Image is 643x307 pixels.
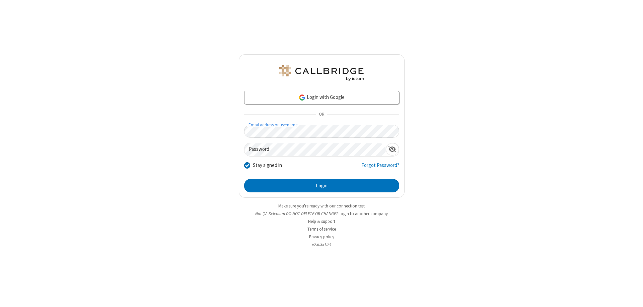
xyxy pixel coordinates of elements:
img: google-icon.png [298,94,306,101]
a: Terms of service [307,226,336,232]
li: Not QA Selenium DO NOT DELETE OR CHANGE? [239,210,405,217]
a: Forgot Password? [361,162,399,174]
a: Make sure you're ready with our connection test [278,203,365,209]
a: Login with Google [244,91,399,104]
a: Privacy policy [309,234,334,240]
input: Password [244,143,386,156]
button: Login to another company [339,210,388,217]
button: Login [244,179,399,192]
span: OR [316,110,327,119]
label: Stay signed in [253,162,282,169]
li: v2.6.351.24 [239,241,405,248]
img: QA Selenium DO NOT DELETE OR CHANGE [278,65,365,81]
div: Show password [386,143,399,156]
input: Email address or username [244,125,399,138]
a: Help & support [308,219,335,224]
